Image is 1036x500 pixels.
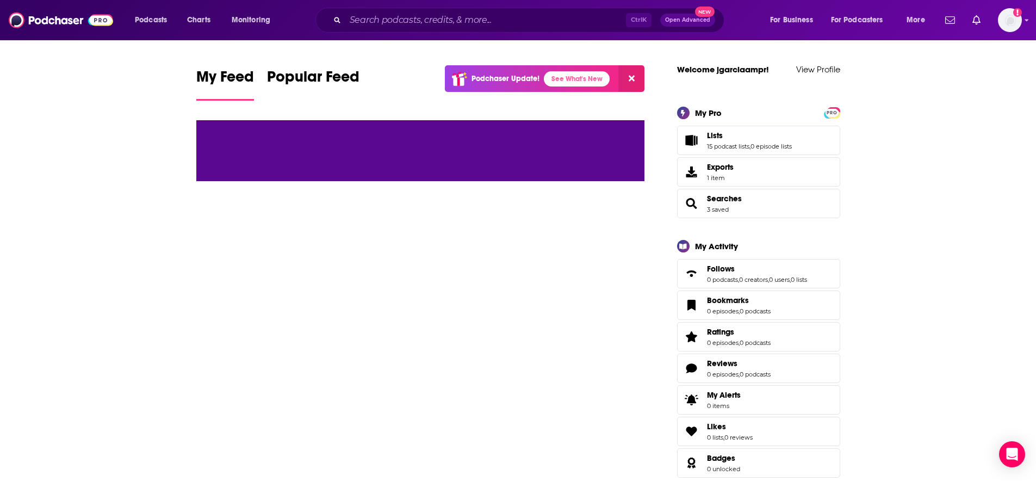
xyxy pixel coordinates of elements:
span: Lists [707,131,723,140]
span: For Podcasters [831,13,883,28]
img: Podchaser - Follow, Share and Rate Podcasts [9,10,113,30]
a: 0 episode lists [750,143,792,150]
a: Searches [707,194,742,203]
span: Badges [677,448,840,478]
a: Welcome jgarciaampr! [677,64,769,75]
a: 15 podcast lists [707,143,749,150]
span: Exports [707,162,734,172]
a: 0 users [769,276,790,283]
a: Searches [681,196,703,211]
a: Lists [707,131,792,140]
span: Bookmarks [677,291,840,320]
span: Exports [681,164,703,180]
span: For Business [770,13,813,28]
a: Show notifications dropdown [968,11,985,29]
span: , [739,307,740,315]
a: Likes [681,424,703,439]
button: open menu [224,11,284,29]
a: 0 podcasts [707,276,738,283]
span: Logged in as jgarciaampr [998,8,1022,32]
span: , [790,276,791,283]
a: Follows [681,266,703,281]
span: Bookmarks [707,295,749,305]
a: 0 podcasts [740,371,771,378]
span: New [695,7,715,17]
span: Reviews [677,354,840,383]
span: My Alerts [681,392,703,408]
span: Follows [677,259,840,288]
a: PRO [826,108,839,116]
span: , [723,434,724,441]
a: Ratings [681,329,703,344]
span: Badges [707,453,735,463]
span: My Alerts [707,390,741,400]
a: 0 podcasts [740,307,771,315]
a: 0 episodes [707,307,739,315]
span: Popular Feed [267,67,359,92]
img: User Profile [998,8,1022,32]
button: open menu [762,11,827,29]
span: 1 item [707,174,734,182]
span: PRO [826,109,839,117]
button: open menu [127,11,181,29]
a: 0 episodes [707,339,739,347]
a: 0 creators [739,276,768,283]
span: Podcasts [135,13,167,28]
div: My Pro [695,108,722,118]
span: 0 items [707,402,741,410]
span: My Feed [196,67,254,92]
a: 0 reviews [724,434,753,441]
span: , [739,339,740,347]
span: Lists [677,126,840,155]
span: , [738,276,739,283]
a: 0 podcasts [740,339,771,347]
span: Charts [187,13,210,28]
a: Bookmarks [681,298,703,313]
a: View Profile [796,64,840,75]
span: , [749,143,750,150]
a: Ratings [707,327,771,337]
span: Likes [677,417,840,446]
span: Likes [707,422,726,431]
a: Badges [707,453,740,463]
div: My Activity [695,241,738,251]
a: Charts [180,11,217,29]
a: Reviews [681,361,703,376]
div: Open Intercom Messenger [999,441,1025,467]
span: Reviews [707,359,737,368]
span: Ratings [707,327,734,337]
a: 0 lists [791,276,807,283]
a: Show notifications dropdown [941,11,959,29]
a: My Alerts [677,385,840,415]
span: , [768,276,769,283]
a: Follows [707,264,807,274]
span: Follows [707,264,735,274]
span: Ratings [677,322,840,351]
span: More [907,13,925,28]
a: Reviews [707,359,771,368]
a: Bookmarks [707,295,771,305]
span: Ctrl K [626,13,652,27]
a: 0 lists [707,434,723,441]
a: Badges [681,455,703,471]
a: Likes [707,422,753,431]
a: See What's New [544,71,610,87]
input: Search podcasts, credits, & more... [345,11,626,29]
span: Monitoring [232,13,270,28]
div: Search podcasts, credits, & more... [326,8,735,33]
button: open menu [824,11,899,29]
a: 3 saved [707,206,729,213]
svg: Add a profile image [1013,8,1022,17]
span: Searches [677,189,840,218]
span: Open Advanced [665,17,710,23]
span: , [739,371,740,378]
button: Show profile menu [998,8,1022,32]
button: open menu [899,11,939,29]
a: Lists [681,133,703,148]
a: 0 episodes [707,371,739,378]
p: Podchaser Update! [472,74,539,83]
